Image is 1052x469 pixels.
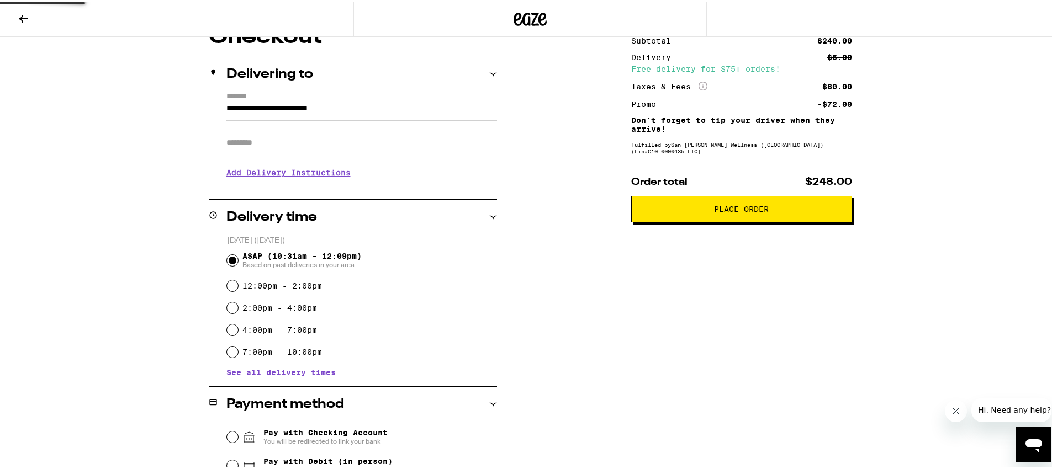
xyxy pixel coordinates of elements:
div: Free delivery for $75+ orders! [631,63,852,71]
button: Place Order [631,194,852,221]
label: 7:00pm - 10:00pm [242,346,322,355]
div: $5.00 [827,52,852,60]
iframe: Button to launch messaging window [1016,425,1051,460]
div: -$72.00 [817,99,852,106]
span: You will be redirected to link your bank [263,435,388,444]
div: $80.00 [822,81,852,89]
div: Fulfilled by San [PERSON_NAME] Wellness ([GEOGRAPHIC_DATA]) (Lic# C10-0000435-LIC ) [631,140,852,153]
p: Don't forget to tip your driver when they arrive! [631,114,852,132]
div: Taxes & Fees [631,80,707,90]
iframe: Close message [945,398,967,420]
span: Place Order [714,204,769,211]
h3: Add Delivery Instructions [226,158,497,184]
span: Order total [631,175,688,185]
h2: Delivering to [226,66,313,79]
h1: Checkout [209,24,497,46]
p: [DATE] ([DATE]) [227,234,497,244]
div: Subtotal [631,35,679,43]
span: Based on past deliveries in your area [242,259,362,268]
h2: Payment method [226,396,344,409]
label: 12:00pm - 2:00pm [242,280,322,289]
h2: Delivery time [226,209,317,222]
span: Pay with Debit (in person) [263,455,393,464]
div: $240.00 [817,35,852,43]
div: Promo [631,99,664,106]
label: 4:00pm - 7:00pm [242,324,317,333]
span: $248.00 [805,175,852,185]
p: We'll contact you at [PHONE_NUMBER] when we arrive [226,184,497,193]
div: Delivery [631,52,679,60]
label: 2:00pm - 4:00pm [242,302,317,311]
span: ASAP (10:31am - 12:09pm) [242,250,362,268]
button: See all delivery times [226,367,336,375]
span: Pay with Checking Account [263,427,388,444]
iframe: Message from company [971,396,1051,420]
